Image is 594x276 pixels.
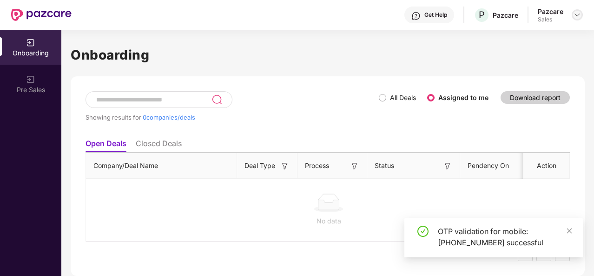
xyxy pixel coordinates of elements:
[26,38,35,47] img: svg+xml;base64,PHN2ZyB3aWR0aD0iMjAiIGhlaWdodD0iMjAiIHZpZXdCb3g9IjAgMCAyMCAyMCIgZmlsbD0ibm9uZSIgeG...
[574,11,581,19] img: svg+xml;base64,PHN2ZyBpZD0iRHJvcGRvd24tMzJ4MzIiIHhtbG5zPSJodHRwOi8vd3d3LnczLm9yZy8yMDAwL3N2ZyIgd2...
[443,162,452,171] img: svg+xml;base64,PHN2ZyB3aWR0aD0iMTYiIGhlaWdodD0iMTYiIHZpZXdCb3g9IjAgMCAxNiAxNiIgZmlsbD0ibm9uZSIgeG...
[375,161,394,171] span: Status
[71,45,585,65] h1: Onboarding
[86,114,379,121] div: Showing results for
[143,114,195,121] span: 0 companies/deals
[93,216,564,226] div: No data
[350,162,359,171] img: svg+xml;base64,PHN2ZyB3aWR0aD0iMTYiIGhlaWdodD0iMTYiIHZpZXdCb3g9IjAgMCAxNiAxNiIgZmlsbD0ibm9uZSIgeG...
[211,94,222,105] img: svg+xml;base64,PHN2ZyB3aWR0aD0iMjQiIGhlaWdodD0iMjUiIHZpZXdCb3g9IjAgMCAyNCAyNSIgZmlsbD0ibm9uZSIgeG...
[11,9,72,21] img: New Pazcare Logo
[390,94,416,101] label: All Deals
[411,11,421,20] img: svg+xml;base64,PHN2ZyBpZD0iSGVscC0zMngzMiIgeG1sbnM9Imh0dHA6Ly93d3cudzMub3JnLzIwMDAvc3ZnIiB3aWR0aD...
[566,228,573,234] span: close
[493,11,518,20] div: Pazcare
[86,153,237,179] th: Company/Deal Name
[305,161,329,171] span: Process
[280,162,290,171] img: svg+xml;base64,PHN2ZyB3aWR0aD0iMTYiIGhlaWdodD0iMTYiIHZpZXdCb3g9IjAgMCAxNiAxNiIgZmlsbD0ibm9uZSIgeG...
[136,139,182,152] li: Closed Deals
[468,161,509,171] span: Pendency On
[479,9,485,20] span: P
[424,11,447,19] div: Get Help
[538,16,563,23] div: Sales
[86,139,126,152] li: Open Deals
[438,226,572,248] div: OTP validation for mobile: [PHONE_NUMBER] successful
[417,226,429,237] span: check-circle
[26,75,35,84] img: svg+xml;base64,PHN2ZyB3aWR0aD0iMjAiIGhlaWdodD0iMjAiIHZpZXdCb3g9IjAgMCAyMCAyMCIgZmlsbD0ibm9uZSIgeG...
[523,153,570,179] th: Action
[244,161,275,171] span: Deal Type
[538,7,563,16] div: Pazcare
[501,91,570,104] button: Download report
[438,94,488,101] label: Assigned to me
